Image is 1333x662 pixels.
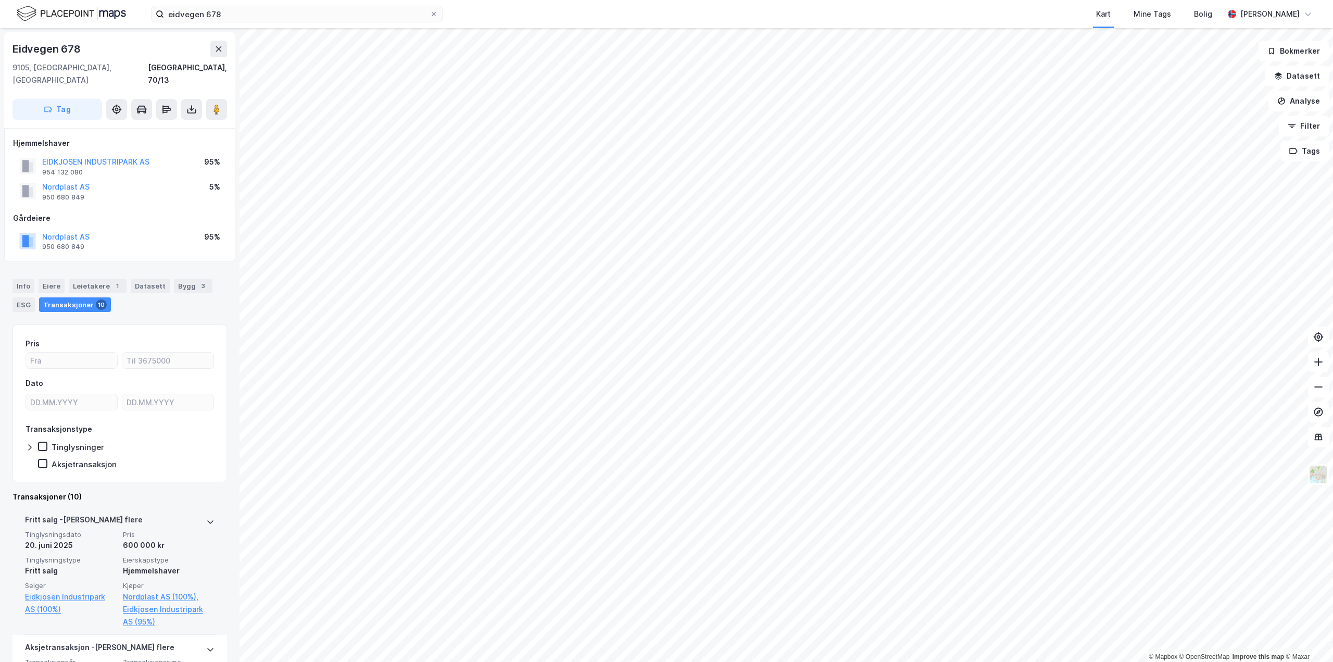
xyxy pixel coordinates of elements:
[13,137,227,149] div: Hjemmelshaver
[39,297,111,312] div: Transaksjoner
[12,491,227,503] div: Transaksjoner (10)
[1309,465,1328,484] img: Z
[96,299,107,310] div: 10
[26,353,117,368] input: Fra
[12,297,35,312] div: ESG
[25,565,117,577] div: Fritt salg
[25,556,117,565] span: Tinglysningstype
[1179,653,1230,660] a: OpenStreetMap
[12,41,83,57] div: Eidvegen 678
[123,556,215,565] span: Eierskapstype
[1259,41,1329,61] button: Bokmerker
[26,338,40,350] div: Pris
[122,353,213,368] input: Til 3675000
[204,231,220,243] div: 95%
[123,539,215,552] div: 600 000 kr
[1240,8,1300,20] div: [PERSON_NAME]
[123,603,215,628] a: Eidkjosen Industripark AS (95%)
[1279,116,1329,136] button: Filter
[122,394,213,410] input: DD.MM.YYYY
[42,243,84,251] div: 950 680 849
[1134,8,1171,20] div: Mine Tags
[26,394,117,410] input: DD.MM.YYYY
[12,279,34,293] div: Info
[123,591,215,603] a: Nordplast AS (100%),
[112,281,122,291] div: 1
[25,581,117,590] span: Selger
[12,99,102,120] button: Tag
[1280,141,1329,161] button: Tags
[1265,66,1329,86] button: Datasett
[123,530,215,539] span: Pris
[1281,612,1333,662] iframe: Chat Widget
[26,423,92,435] div: Transaksjonstype
[123,581,215,590] span: Kjøper
[1096,8,1111,20] div: Kart
[174,279,212,293] div: Bygg
[42,193,84,202] div: 950 680 849
[1268,91,1329,111] button: Analyse
[1194,8,1212,20] div: Bolig
[164,6,430,22] input: Søk på adresse, matrikkel, gårdeiere, leietakere eller personer
[25,539,117,552] div: 20. juni 2025
[1233,653,1284,660] a: Improve this map
[17,5,126,23] img: logo.f888ab2527a4732fd821a326f86c7f29.svg
[198,281,208,291] div: 3
[209,181,220,193] div: 5%
[1149,653,1177,660] a: Mapbox
[148,61,227,86] div: [GEOGRAPHIC_DATA], 70/13
[52,459,117,469] div: Aksjetransaksjon
[26,377,43,390] div: Dato
[123,565,215,577] div: Hjemmelshaver
[12,61,148,86] div: 9105, [GEOGRAPHIC_DATA], [GEOGRAPHIC_DATA]
[25,641,174,658] div: Aksjetransaksjon - [PERSON_NAME] flere
[25,591,117,616] a: Eidkjosen Industripark AS (100%)
[25,530,117,539] span: Tinglysningsdato
[25,514,143,530] div: Fritt salg - [PERSON_NAME] flere
[1281,612,1333,662] div: Kontrollprogram for chat
[42,168,83,177] div: 954 132 080
[13,212,227,224] div: Gårdeiere
[204,156,220,168] div: 95%
[52,442,104,452] div: Tinglysninger
[131,279,170,293] div: Datasett
[69,279,127,293] div: Leietakere
[39,279,65,293] div: Eiere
